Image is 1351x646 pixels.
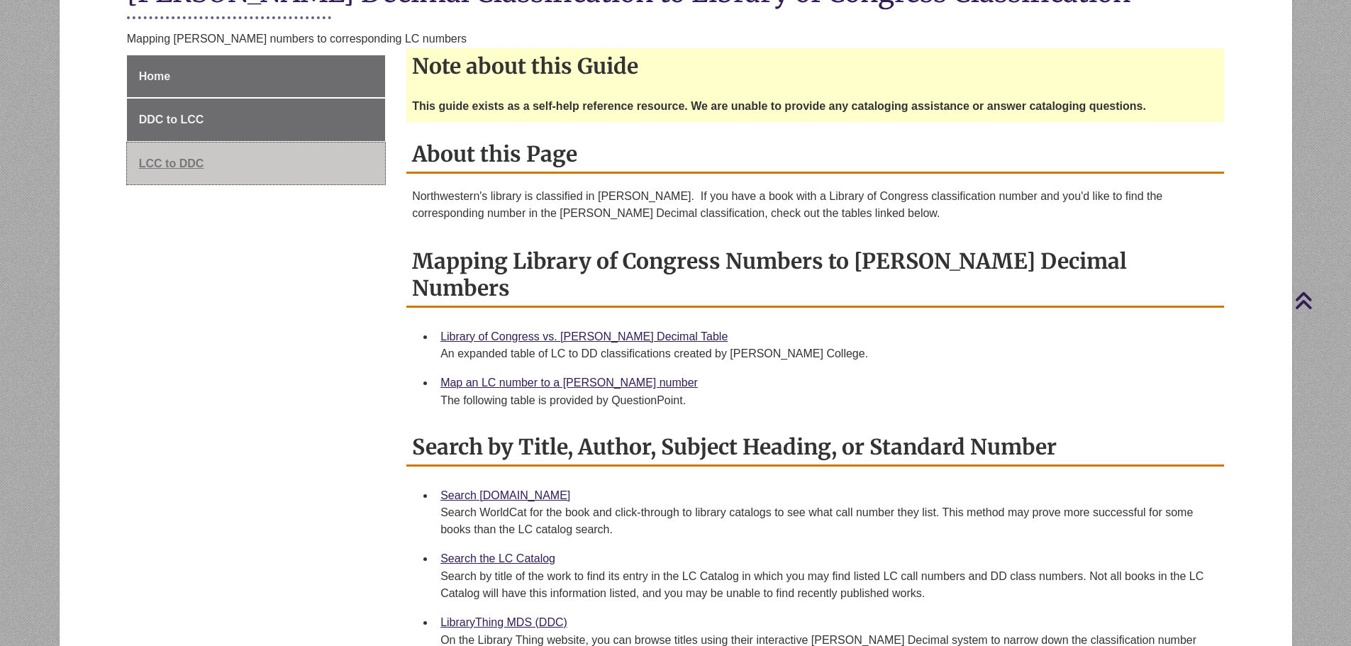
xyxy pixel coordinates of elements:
a: LibraryThing MDS (DDC) [440,616,567,628]
h2: About this Page [406,136,1224,174]
a: Search [DOMAIN_NAME] [440,489,570,501]
a: LCC to DDC [127,143,385,185]
span: Home [139,70,170,82]
a: Home [127,55,385,98]
a: DDC to LCC [127,99,385,141]
a: Back to Top [1294,291,1347,310]
div: Guide Page Menu [127,55,385,185]
a: Search the LC Catalog [440,552,555,564]
div: An expanded table of LC to DD classifications created by [PERSON_NAME] College. [440,345,1213,362]
div: Search WorldCat for the book and click-through to library catalogs to see what call number they l... [440,504,1213,538]
h2: Search by Title, Author, Subject Heading, or Standard Number [406,429,1224,467]
span: Mapping [PERSON_NAME] numbers to corresponding LC numbers [127,33,467,45]
a: Map an LC number to a [PERSON_NAME] number [440,377,698,389]
strong: This guide exists as a self-help reference resource. We are unable to provide any cataloging assi... [412,100,1146,112]
div: The following table is provided by QuestionPoint. [440,392,1213,409]
h2: Mapping Library of Congress Numbers to [PERSON_NAME] Decimal Numbers [406,243,1224,308]
h2: Note about this Guide [406,48,1224,84]
a: Library of Congress vs. [PERSON_NAME] Decimal Table [440,330,728,343]
span: LCC to DDC [139,157,204,169]
p: Northwestern's library is classified in [PERSON_NAME]. If you have a book with a Library of Congr... [412,188,1218,222]
div: Search by title of the work to find its entry in the LC Catalog in which you may find listed LC c... [440,568,1213,602]
span: DDC to LCC [139,113,204,126]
